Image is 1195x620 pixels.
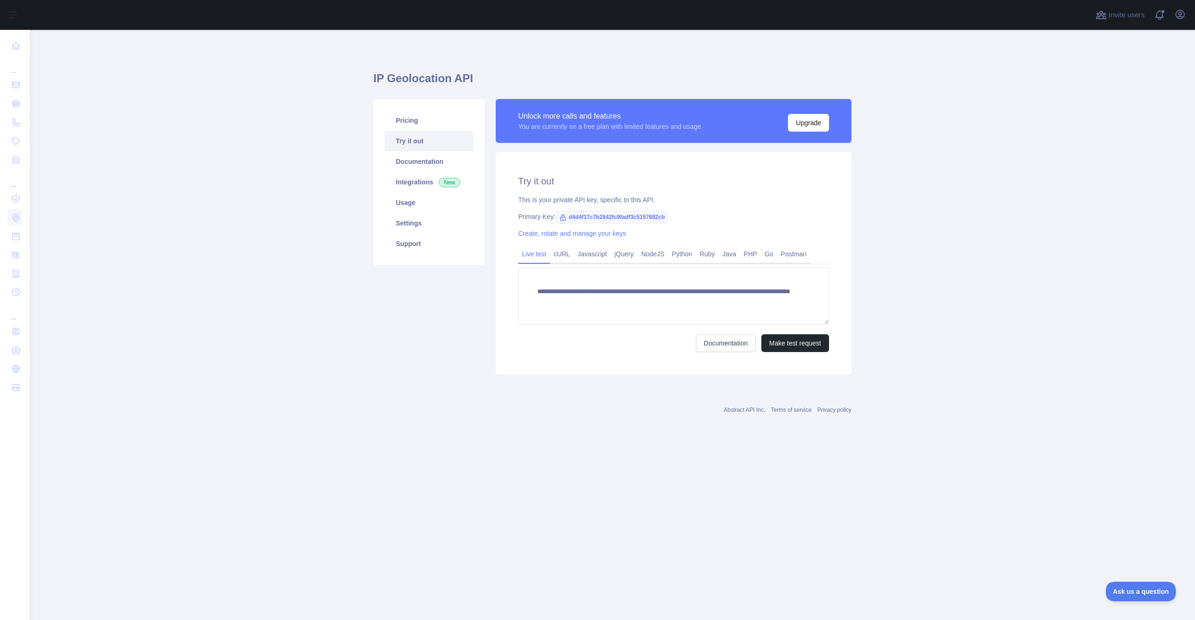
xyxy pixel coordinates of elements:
[817,407,851,413] a: Privacy policy
[7,56,22,75] div: ...
[788,114,829,132] button: Upgrade
[574,247,611,261] a: Javascript
[518,247,550,261] a: Live test
[518,111,701,122] div: Unlock more calls and features
[696,247,719,261] a: Ruby
[1094,7,1146,22] button: Invite users
[1109,10,1145,21] span: Invite users
[668,247,696,261] a: Python
[740,247,761,261] a: PHP
[696,334,756,352] a: Documentation
[385,131,473,151] a: Try it out
[518,212,829,221] div: Primary Key:
[777,247,810,261] a: Postman
[518,195,829,204] div: This is your private API key, specific to this API.
[761,247,777,261] a: Go
[611,247,637,261] a: jQuery
[385,233,473,254] a: Support
[555,210,668,224] span: d4d4f17c7b2842fc9fadf3c5157682cb
[771,407,811,413] a: Terms of service
[761,334,829,352] button: Make test request
[7,170,22,189] div: ...
[385,151,473,172] a: Documentation
[637,247,668,261] a: NodeJS
[385,172,473,192] a: Integrations New
[439,178,460,187] span: New
[518,175,829,188] h2: Try it out
[373,71,851,93] h1: IP Geolocation API
[518,122,701,131] div: You are currently on a free plan with limited features and usage
[385,213,473,233] a: Settings
[385,192,473,213] a: Usage
[385,110,473,131] a: Pricing
[719,247,740,261] a: Java
[550,247,574,261] a: cURL
[7,303,22,321] div: ...
[1106,582,1176,601] iframe: Toggle Customer Support
[724,407,766,413] a: Abstract API Inc.
[518,230,626,237] a: Create, rotate and manage your keys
